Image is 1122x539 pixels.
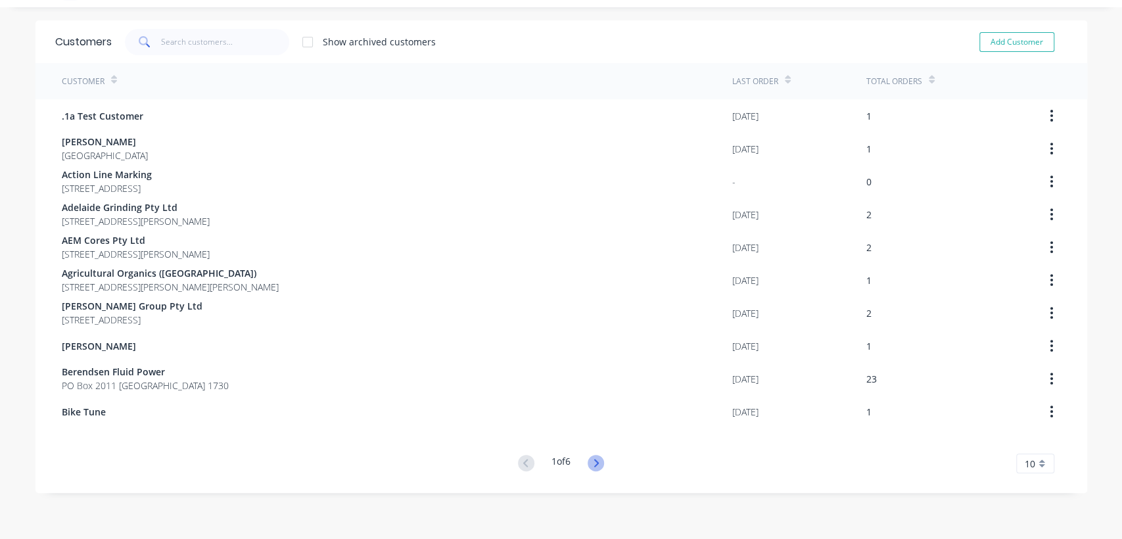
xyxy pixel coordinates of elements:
span: PO Box 2011 [GEOGRAPHIC_DATA] 1730 [62,379,229,392]
div: [DATE] [732,109,759,123]
span: [STREET_ADDRESS][PERSON_NAME] [62,214,210,228]
span: [PERSON_NAME] Group Pty Ltd [62,299,202,313]
div: [DATE] [732,306,759,320]
div: 2 [866,208,872,222]
button: Add Customer [979,32,1054,52]
span: Agricultural Organics ([GEOGRAPHIC_DATA]) [62,266,279,280]
div: [DATE] [732,208,759,222]
div: [DATE] [732,241,759,254]
span: .1a Test Customer [62,109,143,123]
div: [DATE] [732,405,759,419]
div: [DATE] [732,372,759,386]
div: 1 [866,109,872,123]
span: [STREET_ADDRESS][PERSON_NAME][PERSON_NAME] [62,280,279,294]
div: 2 [866,306,872,320]
span: [STREET_ADDRESS][PERSON_NAME] [62,247,210,261]
span: AEM Cores Pty Ltd [62,233,210,247]
div: Last Order [732,76,778,87]
div: - [732,175,736,189]
div: 23 [866,372,877,386]
span: Bike Tune [62,405,106,419]
div: 1 [866,339,872,353]
div: [DATE] [732,339,759,353]
span: [PERSON_NAME] [62,339,136,353]
span: Action Line Marking [62,168,152,181]
span: 10 [1025,457,1035,471]
div: 1 [866,273,872,287]
span: [STREET_ADDRESS] [62,181,152,195]
div: [DATE] [732,273,759,287]
div: 1 of 6 [551,454,571,473]
div: Show archived customers [323,35,436,49]
input: Search customers... [161,29,289,55]
div: 1 [866,405,872,419]
div: Customer [62,76,105,87]
div: [DATE] [732,142,759,156]
span: [PERSON_NAME] [62,135,148,149]
div: 0 [866,175,872,189]
span: [GEOGRAPHIC_DATA] [62,149,148,162]
span: Berendsen Fluid Power [62,365,229,379]
div: Customers [55,34,112,50]
div: 1 [866,142,872,156]
span: Adelaide Grinding Pty Ltd [62,200,210,214]
div: 2 [866,241,872,254]
span: [STREET_ADDRESS] [62,313,202,327]
div: Total Orders [866,76,922,87]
